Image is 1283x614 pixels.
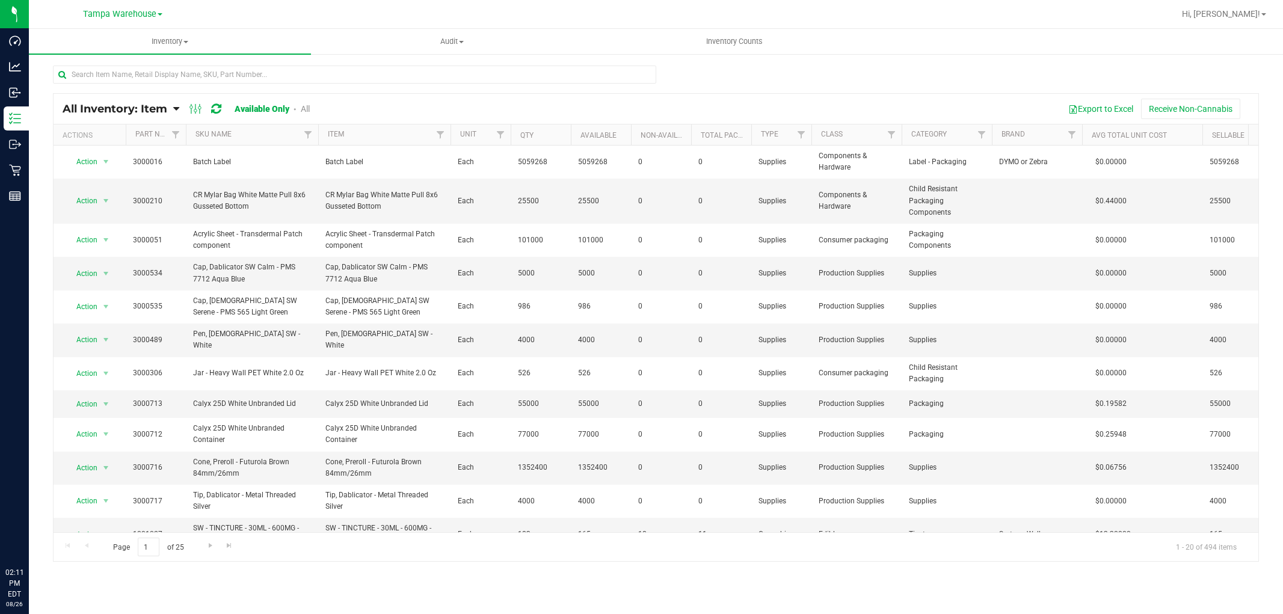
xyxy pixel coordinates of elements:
[578,235,624,246] span: 101000
[1210,496,1255,507] span: 4000
[638,334,684,346] span: 0
[638,235,684,246] span: 0
[518,496,564,507] span: 4000
[1210,301,1255,312] span: 986
[578,429,624,440] span: 77000
[458,496,503,507] span: Each
[63,102,173,115] a: All Inventory: Item
[1210,268,1255,279] span: 5000
[133,268,179,279] span: 3000534
[1166,538,1246,556] span: 1 - 20 of 494 items
[1089,493,1133,510] span: $0.00000
[431,124,451,145] a: Filter
[133,398,179,410] span: 3000713
[1210,367,1255,379] span: 526
[138,538,159,556] input: 1
[99,153,114,170] span: select
[458,334,503,346] span: Each
[638,429,684,440] span: 0
[66,331,98,348] span: Action
[66,232,98,248] span: Action
[66,493,98,509] span: Action
[593,29,875,54] a: Inventory Counts
[9,61,21,73] inline-svg: Analytics
[325,398,443,410] span: Calyx 25D White Unbranded Lid
[638,156,684,168] span: 0
[819,367,894,379] span: Consumer packaging
[458,529,503,540] span: Each
[1212,131,1245,140] a: Sellable
[518,398,564,410] span: 55000
[1089,192,1133,210] span: $0.44000
[698,398,744,410] span: 0
[638,398,684,410] span: 0
[698,156,744,168] span: 0
[518,334,564,346] span: 4000
[911,130,947,138] a: Category
[66,365,98,382] span: Action
[9,164,21,176] inline-svg: Retail
[221,538,238,554] a: Go to the last page
[972,124,992,145] a: Filter
[638,462,684,473] span: 0
[99,232,114,248] span: select
[909,462,985,473] span: Supplies
[1089,459,1133,476] span: $0.06756
[1210,334,1255,346] span: 4000
[578,462,624,473] span: 1352400
[193,229,311,251] span: Acrylic Sheet - Transdermal Patch component
[99,426,114,443] span: select
[518,195,564,207] span: 25500
[66,298,98,315] span: Action
[638,496,684,507] span: 0
[63,102,167,115] span: All Inventory: Item
[698,195,744,207] span: 0
[758,268,804,279] span: Supplies
[758,334,804,346] span: Supplies
[458,367,503,379] span: Each
[1210,398,1255,410] span: 55000
[819,334,894,346] span: Production Supplies
[819,268,894,279] span: Production Supplies
[638,195,684,207] span: 0
[328,130,344,138] a: Item
[193,295,311,318] span: Cap, [DEMOGRAPHIC_DATA] SW Serene - PMS 565 Light Green
[458,268,503,279] span: Each
[1089,364,1133,382] span: $0.00000
[99,365,114,382] span: select
[1210,235,1255,246] span: 101000
[758,156,804,168] span: Supplies
[133,195,179,207] span: 3000210
[520,131,534,140] a: Qty
[819,189,894,212] span: Components & Hardware
[1210,195,1255,207] span: 25500
[819,429,894,440] span: Production Supplies
[758,367,804,379] span: Supplies
[29,29,311,54] a: Inventory
[758,301,804,312] span: Supplies
[298,124,318,145] a: Filter
[518,462,564,473] span: 1352400
[1089,395,1133,413] span: $0.19582
[99,192,114,209] span: select
[518,235,564,246] span: 101000
[518,367,564,379] span: 526
[99,526,114,543] span: select
[758,529,804,540] span: Cannabis
[758,195,804,207] span: Supplies
[325,229,443,251] span: Acrylic Sheet - Transdermal Patch component
[312,36,592,47] span: Audit
[909,268,985,279] span: Supplies
[66,265,98,282] span: Action
[325,490,443,512] span: Tip, Dablicator - Metal Threaded Silver
[1062,124,1082,145] a: Filter
[1089,232,1133,249] span: $0.00000
[578,268,624,279] span: 5000
[311,29,593,54] a: Audit
[909,398,985,410] span: Packaging
[193,398,311,410] span: Calyx 25D White Unbranded Lid
[325,156,443,168] span: Batch Label
[9,35,21,47] inline-svg: Dashboard
[819,529,894,540] span: Edible
[9,87,21,99] inline-svg: Inbound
